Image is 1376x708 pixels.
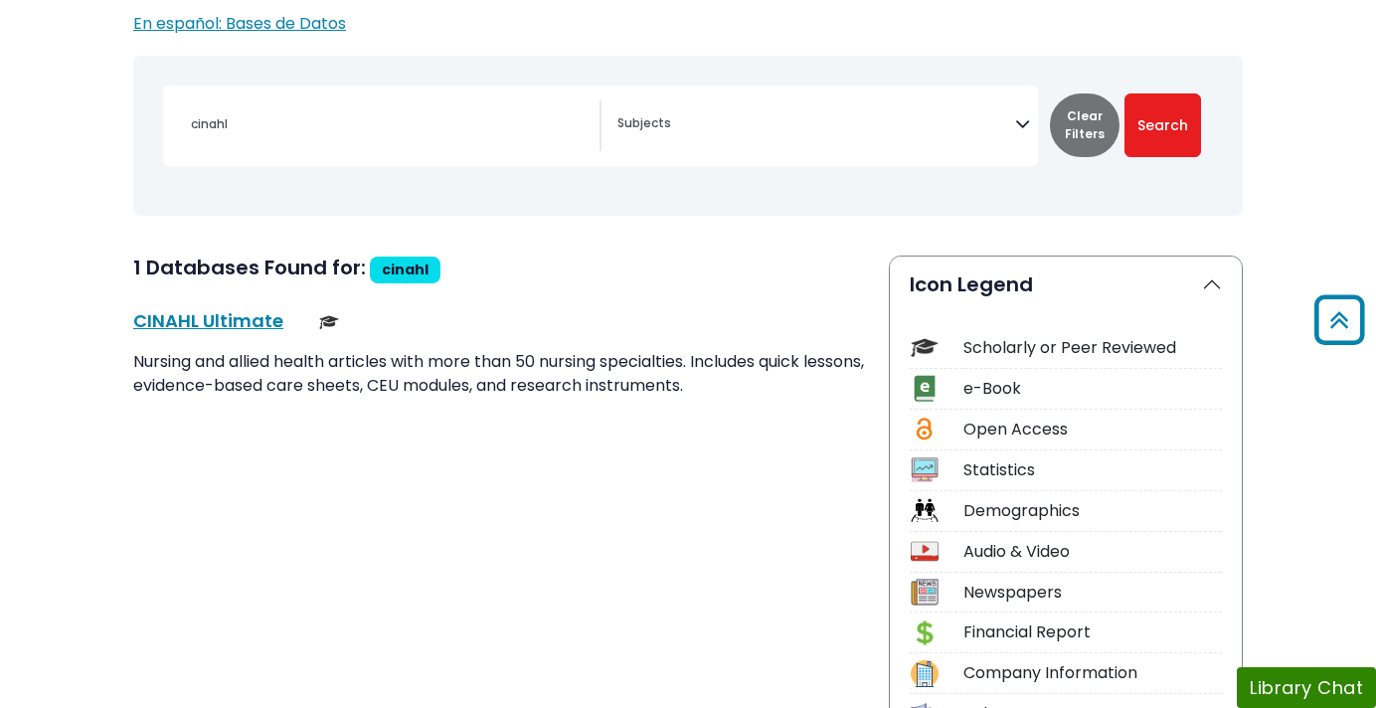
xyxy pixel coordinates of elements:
[963,418,1222,442] div: Open Access
[911,538,938,565] img: Icon Audio & Video
[1124,93,1201,157] button: Submit for Search Results
[963,540,1222,564] div: Audio & Video
[1307,304,1371,337] a: Back to Top
[133,12,346,35] a: En español: Bases de Datos
[133,56,1243,216] nav: Search filters
[963,581,1222,605] div: Newspapers
[963,377,1222,401] div: e-Book
[963,499,1222,523] div: Demographics
[911,660,938,687] img: Icon Company Information
[911,497,938,524] img: Icon Demographics
[963,336,1222,360] div: Scholarly or Peer Reviewed
[133,254,366,281] span: 1 Databases Found for:
[1050,93,1119,157] button: Clear Filters
[1237,667,1376,708] button: Library Chat
[911,619,938,646] img: Icon Financial Report
[912,416,937,442] img: Icon Open Access
[617,117,1015,133] textarea: Search
[382,260,429,279] span: cinahl
[911,375,938,402] img: Icon e-Book
[911,334,938,361] img: Icon Scholarly or Peer Reviewed
[890,257,1242,312] button: Icon Legend
[319,312,339,332] img: Scholarly or Peer Reviewed
[911,456,938,483] img: Icon Statistics
[133,308,283,333] a: CINAHL Ultimate
[963,620,1222,644] div: Financial Report
[179,109,600,138] input: Search database by title or keyword
[911,579,938,606] img: Icon Newspapers
[133,350,865,398] p: Nursing and allied health articles with more than 50 nursing specialties. Includes quick lessons,...
[963,661,1222,685] div: Company Information
[963,458,1222,482] div: Statistics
